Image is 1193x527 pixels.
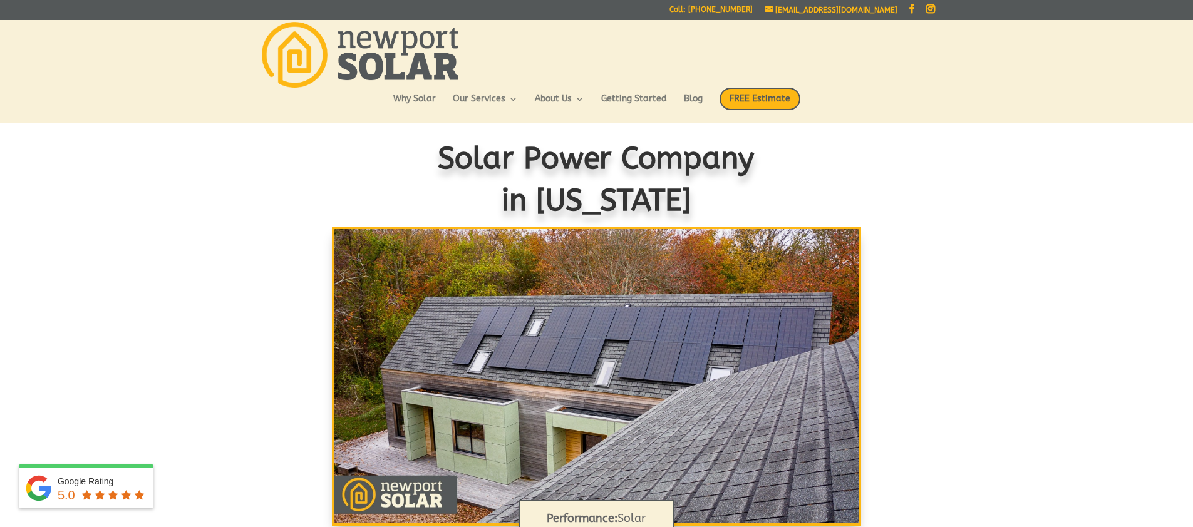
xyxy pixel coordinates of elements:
[535,95,584,116] a: About Us
[589,498,594,503] a: 2
[438,141,755,218] span: Solar Power Company in [US_STATE]
[58,488,75,502] span: 5.0
[58,475,147,488] div: Google Rating
[720,88,800,110] span: FREE Estimate
[453,95,518,116] a: Our Services
[669,6,753,19] a: Call: [PHONE_NUMBER]
[720,88,800,123] a: FREE Estimate
[600,498,604,503] a: 3
[393,95,436,116] a: Why Solar
[262,22,458,88] img: Newport Solar | Solar Energy Optimized.
[684,95,703,116] a: Blog
[579,498,583,503] a: 1
[611,498,615,503] a: 4
[765,6,897,14] a: [EMAIL_ADDRESS][DOMAIN_NAME]
[334,229,858,523] img: Solar Modules: Roof Mounted
[601,95,667,116] a: Getting Started
[547,511,617,525] b: Performance:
